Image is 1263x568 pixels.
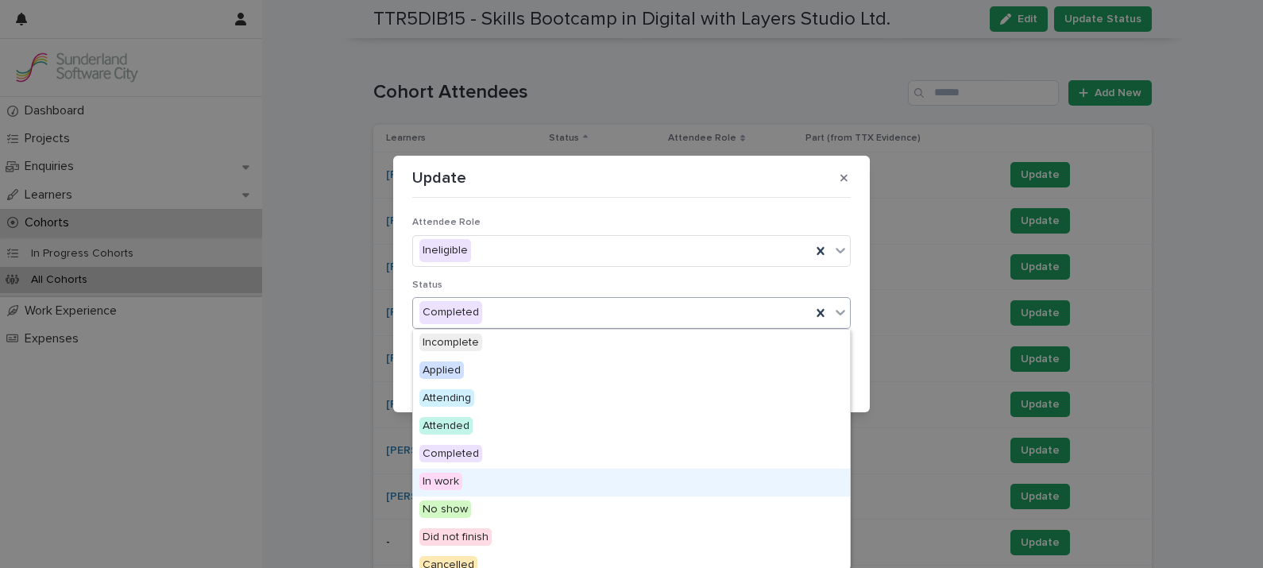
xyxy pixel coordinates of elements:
[419,473,462,490] span: In work
[413,385,850,413] div: Attending
[419,528,492,546] span: Did not finish
[419,417,473,435] span: Attended
[419,361,464,379] span: Applied
[413,357,850,385] div: Applied
[419,389,474,407] span: Attending
[413,469,850,497] div: In work
[419,445,482,462] span: Completed
[412,168,466,187] p: Update
[419,301,482,324] div: Completed
[413,497,850,524] div: No show
[413,330,850,357] div: Incomplete
[412,280,442,290] span: Status
[419,239,471,262] div: Ineligible
[419,334,482,351] span: Incomplete
[412,218,481,227] span: Attendee Role
[419,500,471,518] span: No show
[413,441,850,469] div: Completed
[413,413,850,441] div: Attended
[413,524,850,552] div: Did not finish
